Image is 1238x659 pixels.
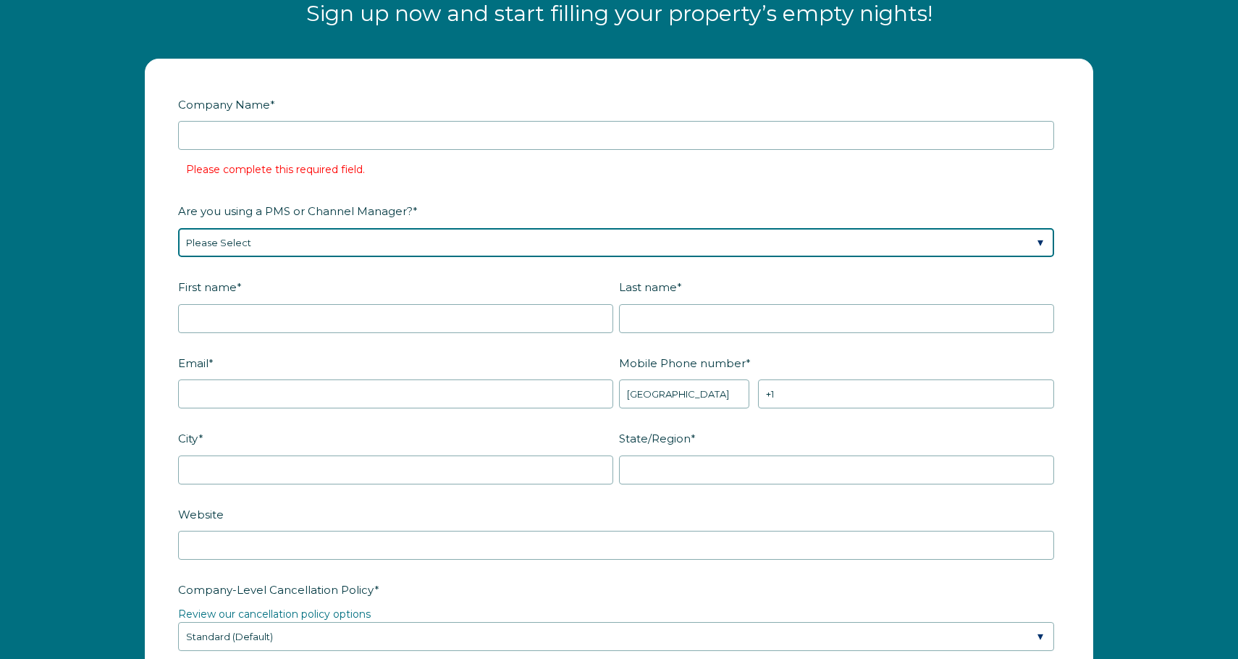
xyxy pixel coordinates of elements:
a: Review our cancellation policy options [178,608,371,621]
span: Mobile Phone number [619,352,746,374]
span: Last name [619,276,677,298]
span: First name [178,276,237,298]
span: Company-Level Cancellation Policy [178,579,374,601]
span: Company Name [178,93,270,116]
span: Email [178,352,209,374]
span: Are you using a PMS or Channel Manager? [178,200,413,222]
span: City [178,427,198,450]
label: Please complete this required field. [186,163,365,176]
span: Website [178,503,224,526]
span: State/Region [619,427,691,450]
